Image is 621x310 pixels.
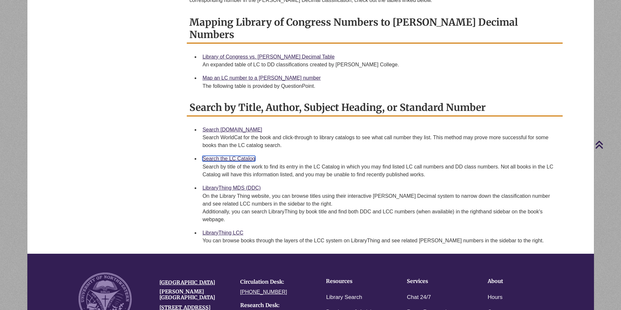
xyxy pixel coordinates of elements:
[240,279,311,285] h4: Circulation Desk:
[488,293,502,302] a: Hours
[326,293,362,302] a: Library Search
[202,61,557,69] div: An expanded table of LC to DD classifications created by [PERSON_NAME] College.
[187,99,563,116] h2: Search by Title, Author, Subject Heading, or Standard Number
[595,140,619,149] a: Back to Top
[326,278,387,284] h4: Resources
[202,237,557,245] div: You can browse books through the layers of the LCC system on LibraryThing and see related [PERSON...
[202,156,255,161] a: Search the LC Catalog
[240,303,311,308] h4: Research Desk:
[202,54,334,60] a: Library of Congress vs. [PERSON_NAME] Decimal Table
[202,127,262,132] a: Search [DOMAIN_NAME]
[202,82,557,90] div: The following table is provided by QuestionPoint.
[202,75,321,81] a: Map an LC number to a [PERSON_NAME] number
[240,289,287,295] a: [PHONE_NUMBER]
[159,279,215,286] a: [GEOGRAPHIC_DATA]
[488,278,548,284] h4: About
[407,293,431,302] a: Chat 24/7
[202,163,557,179] div: Search by title of the work to find its entry in the LC Catalog in which you may find listed LC c...
[202,230,243,236] a: LibraryThing LCC
[202,134,557,149] div: Search WorldCat for the book and click-through to library catalogs to see what call number they l...
[187,14,563,44] h2: Mapping Library of Congress Numbers to [PERSON_NAME] Decimal Numbers
[202,192,557,223] div: On the Library Thing website, you can browse titles using their interactive [PERSON_NAME] Decimal...
[407,278,467,284] h4: Services
[202,185,261,191] a: LibraryThing MDS (DDC)
[159,289,230,300] h4: [PERSON_NAME][GEOGRAPHIC_DATA]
